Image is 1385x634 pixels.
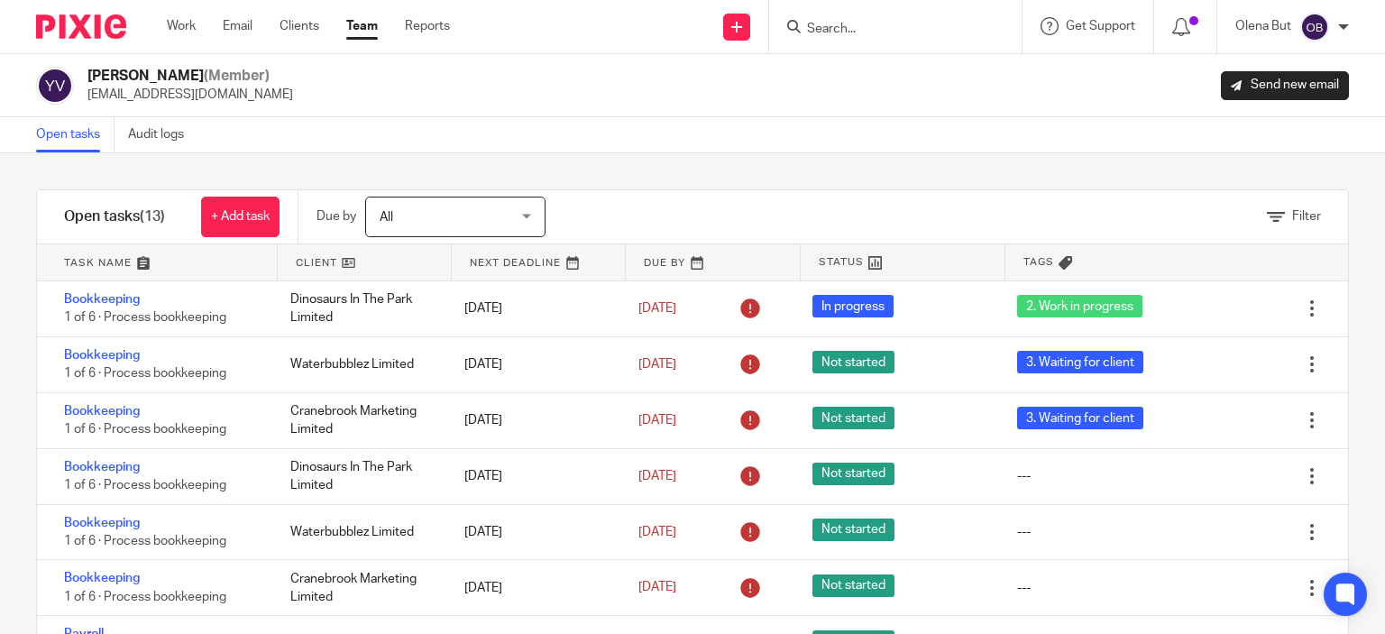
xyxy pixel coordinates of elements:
[316,207,356,225] p: Due by
[272,281,446,336] div: Dinosaurs In The Park Limited
[204,69,270,83] span: (Member)
[272,449,446,504] div: Dinosaurs In The Park Limited
[446,514,620,550] div: [DATE]
[446,458,620,494] div: [DATE]
[638,358,676,371] span: [DATE]
[64,349,140,362] a: Bookkeeping
[812,463,894,485] span: Not started
[140,209,165,224] span: (13)
[1235,17,1291,35] p: Olena But
[1017,467,1031,485] div: ---
[36,67,74,105] img: svg%3E
[405,17,450,35] a: Reports
[1017,351,1143,373] span: 3. Waiting for client
[638,526,676,538] span: [DATE]
[64,517,140,529] a: Bookkeeping
[128,117,197,152] a: Audit logs
[64,405,140,418] a: Bookkeeping
[36,117,115,152] a: Open tasks
[201,197,280,237] a: + Add task
[380,211,393,224] span: All
[280,17,319,35] a: Clients
[64,423,226,436] span: 1 of 6 · Process bookkeeping
[64,591,226,603] span: 1 of 6 · Process bookkeeping
[1292,210,1321,223] span: Filter
[272,346,446,382] div: Waterbubblez Limited
[1017,523,1031,541] div: ---
[1017,295,1142,317] span: 2. Work in progress
[812,295,894,317] span: In progress
[346,17,378,35] a: Team
[1300,13,1329,41] img: svg%3E
[272,393,446,448] div: Cranebrook Marketing Limited
[812,407,894,429] span: Not started
[805,22,968,38] input: Search
[446,570,620,606] div: [DATE]
[64,207,165,226] h1: Open tasks
[1023,254,1054,270] span: Tags
[819,254,864,270] span: Status
[87,67,293,86] h2: [PERSON_NAME]
[812,351,894,373] span: Not started
[64,367,226,380] span: 1 of 6 · Process bookkeeping
[638,302,676,315] span: [DATE]
[64,293,140,306] a: Bookkeeping
[64,479,226,492] span: 1 of 6 · Process bookkeeping
[272,514,446,550] div: Waterbubblez Limited
[638,470,676,482] span: [DATE]
[64,461,140,473] a: Bookkeeping
[64,535,226,547] span: 1 of 6 · Process bookkeeping
[272,561,446,616] div: Cranebrook Marketing Limited
[812,519,894,541] span: Not started
[64,572,140,584] a: Bookkeeping
[36,14,126,39] img: Pixie
[446,346,620,382] div: [DATE]
[638,414,676,427] span: [DATE]
[446,290,620,326] div: [DATE]
[167,17,196,35] a: Work
[812,574,894,597] span: Not started
[87,86,293,104] p: [EMAIL_ADDRESS][DOMAIN_NAME]
[638,582,676,594] span: [DATE]
[1221,71,1349,100] a: Send new email
[1017,579,1031,597] div: ---
[64,312,226,325] span: 1 of 6 · Process bookkeeping
[1066,20,1135,32] span: Get Support
[223,17,252,35] a: Email
[446,402,620,438] div: [DATE]
[1017,407,1143,429] span: 3. Waiting for client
